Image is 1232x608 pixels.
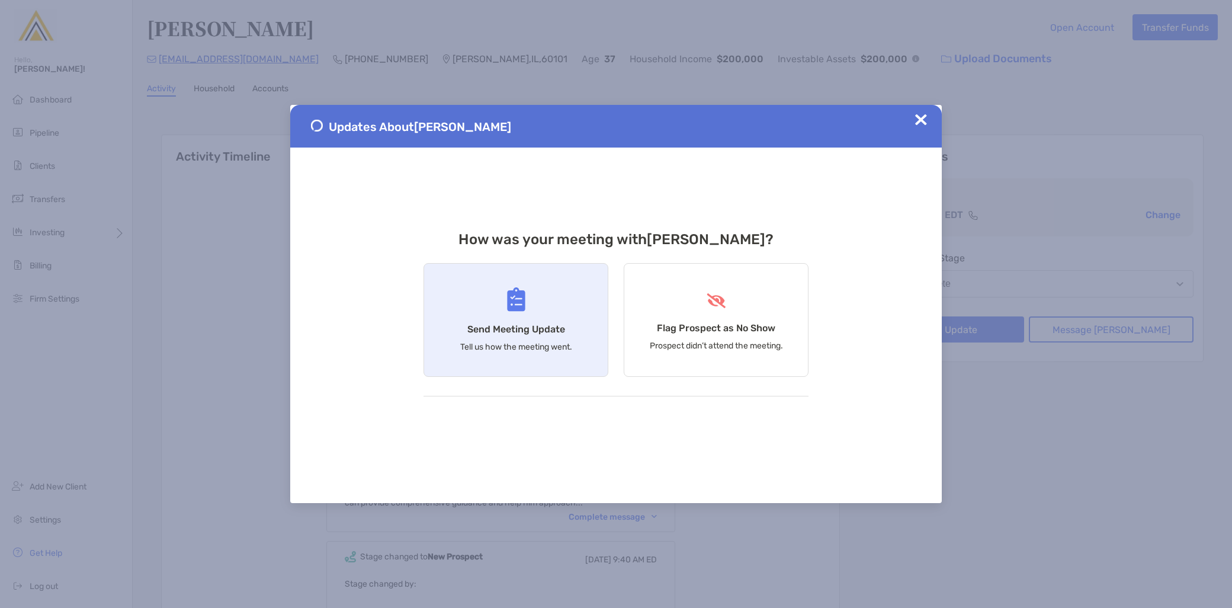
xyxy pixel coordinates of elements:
img: Flag Prospect as No Show [705,293,727,308]
h4: Send Meeting Update [467,324,565,335]
p: Prospect didn’t attend the meeting. [650,341,783,351]
p: Tell us how the meeting went. [460,342,572,352]
img: Send Meeting Update [507,287,525,312]
h3: How was your meeting with [PERSON_NAME] ? [423,231,808,248]
h4: Flag Prospect as No Show [657,322,775,334]
span: Updates About [PERSON_NAME] [329,120,511,134]
img: Send Meeting Update 1 [311,120,323,132]
img: Close Updates Zoe [915,114,927,126]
